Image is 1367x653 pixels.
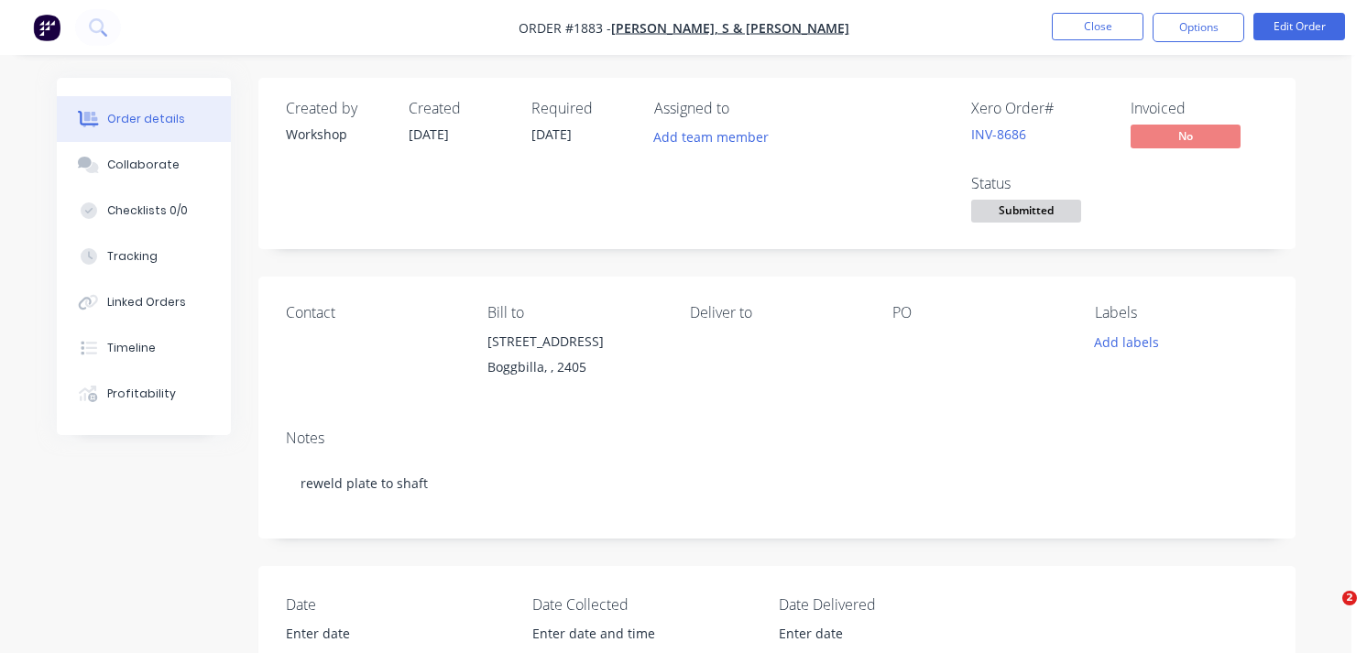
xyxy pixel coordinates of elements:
[892,304,1066,321] div: PO
[690,304,863,321] div: Deliver to
[487,304,661,321] div: Bill to
[286,593,515,615] label: Date
[1131,100,1268,117] div: Invoiced
[532,593,761,615] label: Date Collected
[971,100,1109,117] div: Xero Order #
[971,125,1026,143] a: INV-8686
[611,19,849,37] a: [PERSON_NAME], S & [PERSON_NAME]
[33,14,60,41] img: Factory
[107,294,186,310] div: Linked Orders
[107,157,180,173] div: Collaborate
[1342,591,1357,605] span: 2
[654,100,837,117] div: Assigned to
[643,125,778,149] button: Add team member
[1253,13,1345,40] button: Edit Order
[487,354,661,380] div: Boggbilla, , 2405
[57,371,231,417] button: Profitability
[57,325,231,371] button: Timeline
[57,142,231,188] button: Collaborate
[766,620,994,648] input: Enter date
[971,200,1081,227] button: Submitted
[487,329,661,354] div: [STREET_ADDRESS]
[971,175,1109,192] div: Status
[107,340,156,356] div: Timeline
[531,100,632,117] div: Required
[1095,304,1268,321] div: Labels
[531,125,572,143] span: [DATE]
[409,125,449,143] span: [DATE]
[57,279,231,325] button: Linked Orders
[107,111,185,127] div: Order details
[273,620,501,648] input: Enter date
[779,593,1008,615] label: Date Delivered
[286,125,387,144] div: Workshop
[57,234,231,279] button: Tracking
[519,620,748,648] input: Enter date and time
[286,100,387,117] div: Created by
[286,304,459,321] div: Contact
[409,100,509,117] div: Created
[107,386,176,402] div: Profitability
[654,125,779,149] button: Add team member
[1052,13,1143,40] button: Close
[107,248,158,265] div: Tracking
[519,19,611,37] span: Order #1883 -
[57,96,231,142] button: Order details
[286,455,1268,511] div: reweld plate to shaft
[487,329,661,387] div: [STREET_ADDRESS]Boggbilla, , 2405
[107,202,188,219] div: Checklists 0/0
[1131,125,1241,147] span: No
[286,430,1268,447] div: Notes
[57,188,231,234] button: Checklists 0/0
[1153,13,1244,42] button: Options
[1305,591,1349,635] iframe: Intercom live chat
[971,200,1081,223] span: Submitted
[1085,329,1169,354] button: Add labels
